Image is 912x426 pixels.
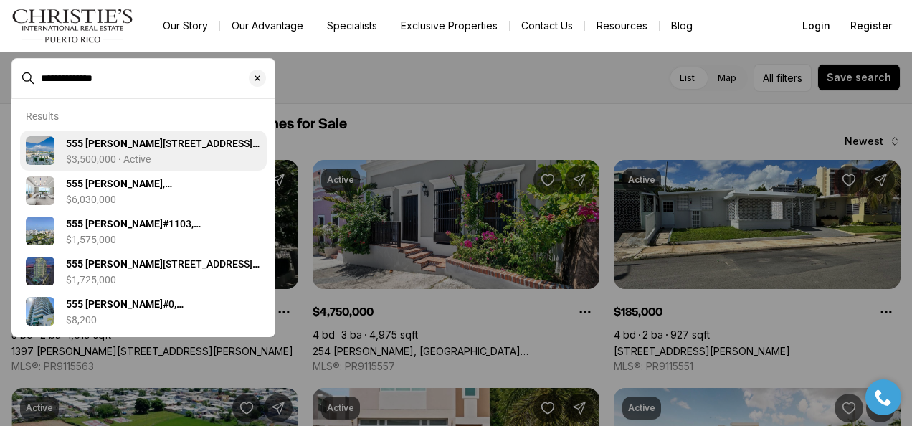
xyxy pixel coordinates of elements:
p: $3,500,000 · Active [66,153,151,165]
p: $6,030,000 [66,194,116,205]
span: , [GEOGRAPHIC_DATA][PERSON_NAME], 00907 [66,178,242,218]
span: #0, [GEOGRAPHIC_DATA][PERSON_NAME], 00907 [66,298,242,339]
p: $1,575,000 [66,234,116,245]
a: Specialists [315,16,389,36]
a: View details: 555 MONSERRATE #1004 [20,251,267,291]
span: [STREET_ADDRESS][PERSON_NAME] [66,138,260,164]
button: Contact Us [510,16,584,36]
p: $1,725,000 [66,274,116,285]
b: 555 [PERSON_NAME] [66,218,163,229]
b: 555 [PERSON_NAME] [66,178,163,189]
a: View details: 555 MONSERRATE ST #1404 [20,131,267,171]
b: 555 [PERSON_NAME] [66,138,163,149]
span: Register [850,20,892,32]
a: Our Advantage [220,16,315,36]
a: Resources [585,16,659,36]
span: [STREET_ADDRESS][PERSON_NAME] [66,258,260,284]
a: Exclusive Properties [389,16,509,36]
button: Login [794,11,839,40]
a: Our Story [151,16,219,36]
button: Clear search input [249,59,275,98]
a: View details: 555 MONSERRATE #1103 [20,211,267,251]
b: 555 [PERSON_NAME] [66,258,163,270]
p: Results [26,110,59,122]
a: Blog [660,16,704,36]
button: Register [842,11,901,40]
a: View details: 555 MONSERRATE [20,171,267,211]
p: $8,200 [66,314,97,326]
img: logo [11,9,134,43]
span: Login [802,20,830,32]
a: View details: 555 MONSERRATE #0 [20,291,267,331]
span: #1103, [GEOGRAPHIC_DATA][PERSON_NAME], 00907 [66,218,242,258]
b: 555 [PERSON_NAME] [66,298,163,310]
